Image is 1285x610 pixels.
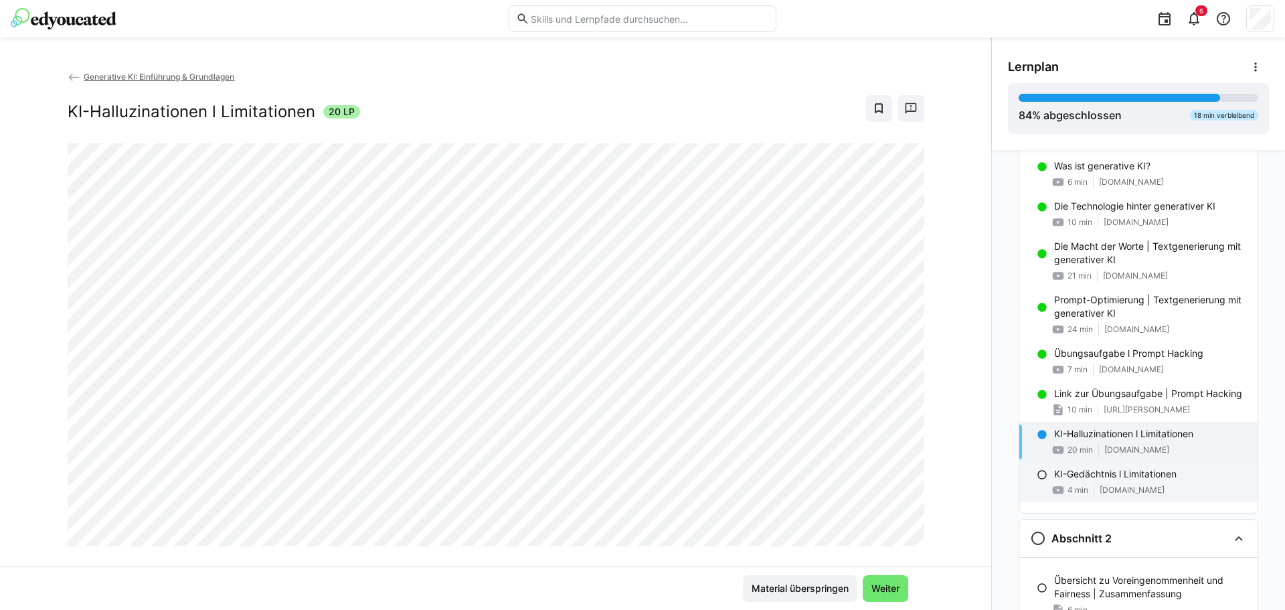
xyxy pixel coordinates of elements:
[529,13,769,25] input: Skills und Lernpfade durchsuchen…
[1104,404,1190,415] span: [URL][PERSON_NAME]
[1199,7,1203,15] span: 6
[84,72,234,82] span: Generative KI: Einführung & Grundlagen
[869,582,902,595] span: Weiter
[863,575,908,602] button: Weiter
[1051,532,1112,545] h3: Abschnitt 2
[1054,387,1242,400] p: Link zur Übungsaufgabe | Prompt Hacking
[1054,240,1247,266] p: Die Macht der Worte | Textgenerierung mit generativer KI
[1099,177,1164,187] span: [DOMAIN_NAME]
[1067,485,1088,495] span: 4 min
[1019,107,1122,123] div: % abgeschlossen
[1008,60,1059,74] span: Lernplan
[68,72,235,82] a: Generative KI: Einführung & Grundlagen
[1067,217,1092,228] span: 10 min
[1054,574,1247,601] p: Übersicht zu Voreingenommenheit und Fairness | Zusammenfassung
[1067,445,1093,455] span: 20 min
[1054,159,1150,173] p: Was ist generative KI?
[1067,364,1088,375] span: 7 min
[329,105,355,119] span: 20 LP
[1099,364,1164,375] span: [DOMAIN_NAME]
[1104,217,1169,228] span: [DOMAIN_NAME]
[1067,404,1092,415] span: 10 min
[1054,347,1203,360] p: Übungsaufgabe l Prompt Hacking
[750,582,851,595] span: Material überspringen
[68,102,315,122] h2: KI-Halluzinationen l Limitationen
[1067,324,1093,335] span: 24 min
[1103,271,1168,281] span: [DOMAIN_NAME]
[1054,200,1215,213] p: Die Technologie hinter generativer KI
[1054,467,1177,481] p: KI-Gedächtnis l Limitationen
[1067,177,1088,187] span: 6 min
[1100,485,1165,495] span: [DOMAIN_NAME]
[1019,108,1032,122] span: 84
[1104,324,1169,335] span: [DOMAIN_NAME]
[1054,427,1193,441] p: KI-Halluzinationen l Limitationen
[1190,110,1258,121] div: 18 min verbleibend
[743,575,857,602] button: Material überspringen
[1054,293,1247,320] p: Prompt-Optimierung | Textgenerierung mit generativer KI
[1104,445,1169,455] span: [DOMAIN_NAME]
[1067,271,1092,281] span: 21 min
